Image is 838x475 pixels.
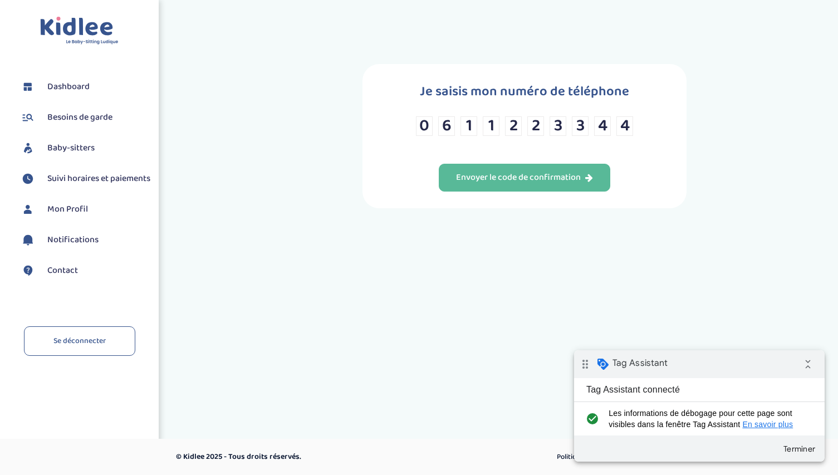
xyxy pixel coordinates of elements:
img: babysitters.svg [19,140,36,156]
a: Politique de confidentialité [553,450,645,464]
a: Notifications [19,232,150,248]
button: Terminer [204,89,246,109]
button: Envoyer le code de confirmation [439,164,610,192]
a: Mon Profil [19,201,150,218]
a: Besoins de garde [19,109,150,126]
p: © Kidlee 2025 - Tous droits réservés. [176,451,467,463]
img: dashboard.svg [19,79,36,95]
span: Notifications [47,233,99,247]
img: logo.svg [40,17,119,45]
img: notification.svg [19,232,36,248]
span: Contact [47,264,78,277]
img: contact.svg [19,262,36,279]
span: Les informations de débogage pour cette page sont visibles dans la fenêtre Tag Assistant [35,57,232,80]
a: En savoir plus [168,70,219,79]
div: Envoyer le code de confirmation [456,172,593,184]
span: Baby-sitters [47,141,95,155]
a: Se déconnecter [24,326,135,356]
span: Besoins de garde [47,111,112,124]
a: Baby-sitters [19,140,150,156]
a: Dashboard [19,79,150,95]
a: Suivi horaires et paiements [19,170,150,187]
a: Contact [19,262,150,279]
img: suivihoraire.svg [19,170,36,187]
i: Réduire le badge de débogage [223,3,245,25]
i: check_circle [9,57,27,80]
span: Dashboard [47,80,90,94]
span: Tag Assistant [38,7,94,18]
span: Suivi horaires et paiements [47,172,150,185]
img: besoin.svg [19,109,36,126]
h1: Je saisis mon numéro de téléphone [420,81,629,102]
span: Mon Profil [47,203,88,216]
img: profil.svg [19,201,36,218]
